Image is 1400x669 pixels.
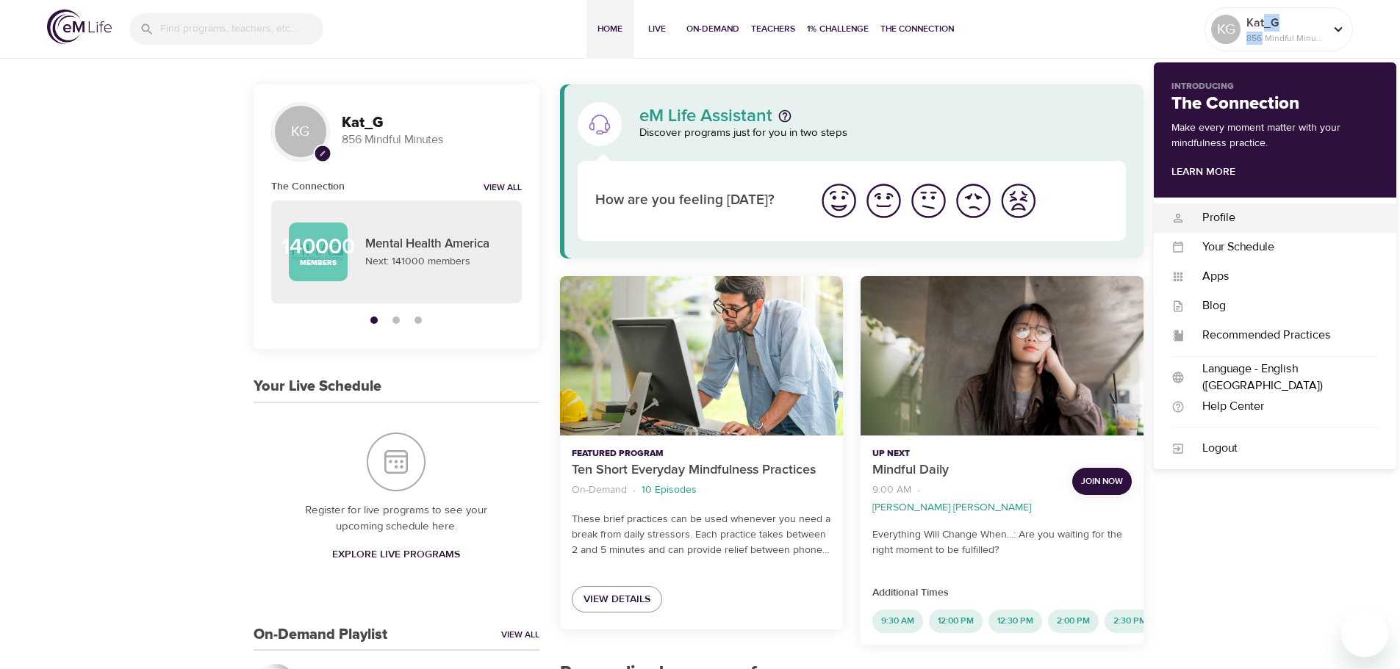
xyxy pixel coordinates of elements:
p: Up Next [872,447,1060,460]
p: On-Demand [572,482,627,498]
div: Recommended Practices [1185,327,1379,344]
span: On-Demand [686,21,739,37]
nav: breadcrumb [572,480,831,500]
p: 856 Mindful Minutes [342,131,522,148]
img: eM Life Assistant [588,112,611,136]
img: logo [47,10,112,44]
p: Next: 141000 members [365,254,504,270]
input: Find programs, teachers, etc... [160,13,323,45]
img: ok [908,181,949,221]
div: Apps [1185,268,1379,285]
p: Additional Times [872,585,1132,601]
p: Featured Program [572,447,831,460]
p: 10 Episodes [642,482,697,498]
h3: Kat_G [342,115,522,131]
img: great [819,181,859,221]
h3: Your Live Schedule [254,378,381,395]
button: I'm feeling ok [906,178,951,223]
img: good [864,181,904,221]
p: Kat_G [1246,14,1324,32]
a: Learn More [1171,165,1235,178]
p: eM Life Assistant [639,107,772,125]
p: Introducing [1171,80,1379,93]
div: 2:00 PM [1048,610,1099,633]
span: Home [592,21,628,37]
div: Profile [1185,209,1379,226]
button: Ten Short Everyday Mindfulness Practices [560,276,843,435]
img: worst [998,181,1038,221]
span: Live [639,21,675,37]
button: Join Now [1072,468,1132,495]
h2: The Connection [1171,93,1379,115]
li: · [633,480,636,500]
div: Logout [1185,440,1379,457]
p: [PERSON_NAME] [PERSON_NAME] [872,500,1031,516]
button: Mindful Daily [861,276,1144,435]
span: 12:00 PM [929,615,983,627]
p: Members [300,258,337,269]
span: Explore Live Programs [332,546,460,564]
p: How are you feeling [DATE]? [595,190,799,211]
iframe: Button to launch messaging window [1341,610,1388,657]
div: Help Center [1185,398,1379,415]
a: View Details [572,586,662,613]
span: 9:30 AM [872,615,923,627]
span: View Details [584,590,650,609]
div: KG [1211,15,1241,44]
span: Join Now [1081,474,1123,489]
div: 2:30 PM [1105,610,1155,633]
p: Everything Will Change When...: Are you waiting for the right moment to be fulfilled? [872,527,1132,558]
p: 9:00 AM [872,482,911,498]
div: KG [271,102,330,161]
div: 12:30 PM [988,610,1042,633]
a: View all notifications [484,182,522,195]
p: Ten Short Everyday Mindfulness Practices [572,460,831,480]
button: I'm feeling good [861,178,906,223]
div: Your Schedule [1185,239,1379,256]
button: I'm feeling great [816,178,861,223]
div: Blog [1185,297,1379,314]
p: Discover programs just for you in two steps [639,125,1127,142]
p: Mental Health America [365,235,504,254]
a: Explore Live Programs [326,541,466,568]
span: 2:30 PM [1105,615,1155,627]
div: Language - English ([GEOGRAPHIC_DATA]) [1185,361,1379,394]
span: 12:30 PM [988,615,1042,627]
span: The Connection [880,21,954,37]
p: 856 Mindful Minutes [1246,32,1324,45]
nav: breadcrumb [872,480,1060,516]
p: These brief practices can be used whenever you need a break from daily stressors. Each practice t... [572,512,831,558]
li: · [917,480,920,500]
div: 12:00 PM [929,610,983,633]
p: Register for live programs to see your upcoming schedule here. [283,502,510,535]
p: Mindful Daily [872,460,1060,480]
img: bad [953,181,994,221]
div: 9:30 AM [872,610,923,633]
span: Teachers [751,21,795,37]
h3: On-Demand Playlist [254,626,387,643]
a: View All [501,629,539,641]
h6: The Connection [271,178,345,195]
span: 2:00 PM [1048,615,1099,627]
span: 1% Challenge [807,21,869,37]
button: I'm feeling worst [996,178,1041,223]
p: Make every moment matter with your mindfulness practice. [1171,120,1379,151]
img: Your Live Schedule [367,433,426,491]
p: 140000 [281,236,355,258]
button: I'm feeling bad [951,178,996,223]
